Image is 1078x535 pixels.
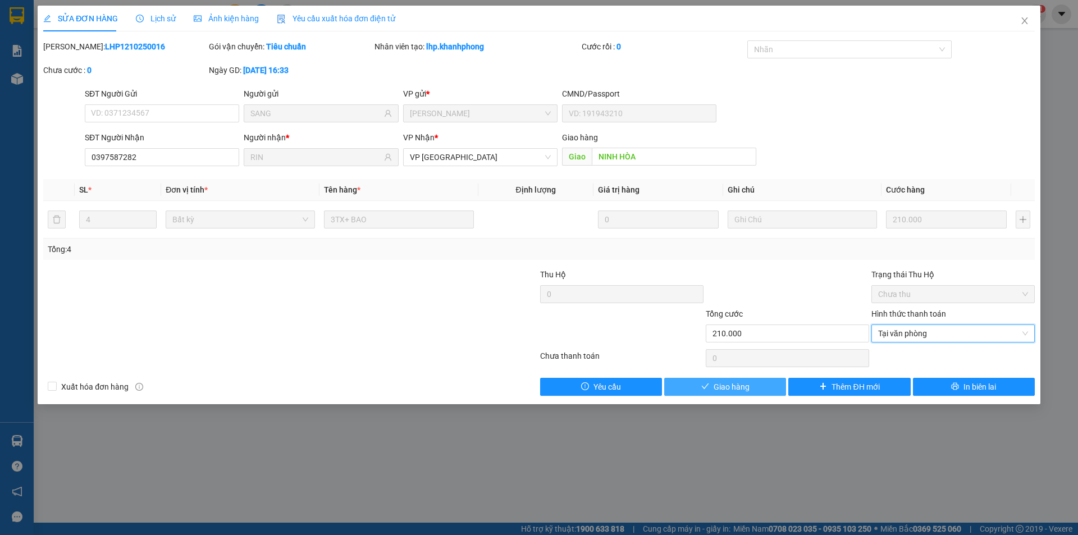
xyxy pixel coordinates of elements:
[250,151,381,163] input: Tên người nhận
[592,148,756,166] input: Dọc đường
[701,382,709,391] span: check
[374,40,579,53] div: Nhân viên tạo:
[878,286,1028,303] span: Chưa thu
[324,211,473,228] input: VD: Bàn, Ghế
[244,131,398,144] div: Người nhận
[48,211,66,228] button: delete
[136,15,144,22] span: clock-circle
[48,243,416,255] div: Tổng: 4
[886,185,925,194] span: Cước hàng
[788,378,910,396] button: plusThêm ĐH mới
[832,381,879,393] span: Thêm ĐH mới
[194,14,259,23] span: Ảnh kiện hàng
[403,133,435,142] span: VP Nhận
[819,382,827,391] span: plus
[324,185,360,194] span: Tên hàng
[593,381,621,393] span: Yêu cầu
[562,104,716,122] input: VD: 191943210
[539,350,705,369] div: Chưa thanh toán
[871,268,1035,281] div: Trạng thái Thu Hộ
[277,14,395,23] span: Yêu cầu xuất hóa đơn điện tử
[57,381,133,393] span: Xuất hóa đơn hàng
[136,14,176,23] span: Lịch sử
[43,64,207,76] div: Chưa cước :
[194,15,202,22] span: picture
[728,211,877,228] input: Ghi Chú
[598,185,640,194] span: Giá trị hàng
[244,88,398,100] div: Người gửi
[871,309,946,318] label: Hình thức thanh toán
[723,179,881,201] th: Ghi chú
[886,211,1007,228] input: 0
[562,148,592,166] span: Giao
[562,88,716,100] div: CMND/Passport
[1016,211,1030,228] button: plus
[403,88,558,100] div: VP gửi
[540,378,662,396] button: exclamation-circleYêu cầu
[410,105,551,122] span: Lê Hồng Phong
[277,15,286,24] img: icon
[410,149,551,166] span: VP Ninh Hòa
[581,382,589,391] span: exclamation-circle
[1020,16,1029,25] span: close
[714,381,750,393] span: Giao hàng
[250,107,381,120] input: Tên người gửi
[43,15,51,22] span: edit
[266,42,306,51] b: Tiêu chuẩn
[562,133,598,142] span: Giao hàng
[516,185,556,194] span: Định lượng
[243,66,289,75] b: [DATE] 16:33
[384,153,392,161] span: user
[43,40,207,53] div: [PERSON_NAME]:
[426,42,484,51] b: lhp.khanhphong
[384,109,392,117] span: user
[43,14,118,23] span: SỬA ĐƠN HÀNG
[951,382,959,391] span: printer
[85,88,239,100] div: SĐT Người Gửi
[878,325,1028,342] span: Tại văn phòng
[664,378,786,396] button: checkGiao hàng
[135,383,143,391] span: info-circle
[79,185,88,194] span: SL
[85,131,239,144] div: SĐT Người Nhận
[616,42,621,51] b: 0
[209,64,372,76] div: Ngày GD:
[172,211,308,228] span: Bất kỳ
[1009,6,1040,37] button: Close
[209,40,372,53] div: Gói vận chuyển:
[582,40,745,53] div: Cước rồi :
[706,309,743,318] span: Tổng cước
[87,66,92,75] b: 0
[598,211,719,228] input: 0
[963,381,996,393] span: In biên lai
[913,378,1035,396] button: printerIn biên lai
[166,185,208,194] span: Đơn vị tính
[540,270,566,279] span: Thu Hộ
[105,42,165,51] b: LHP1210250016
